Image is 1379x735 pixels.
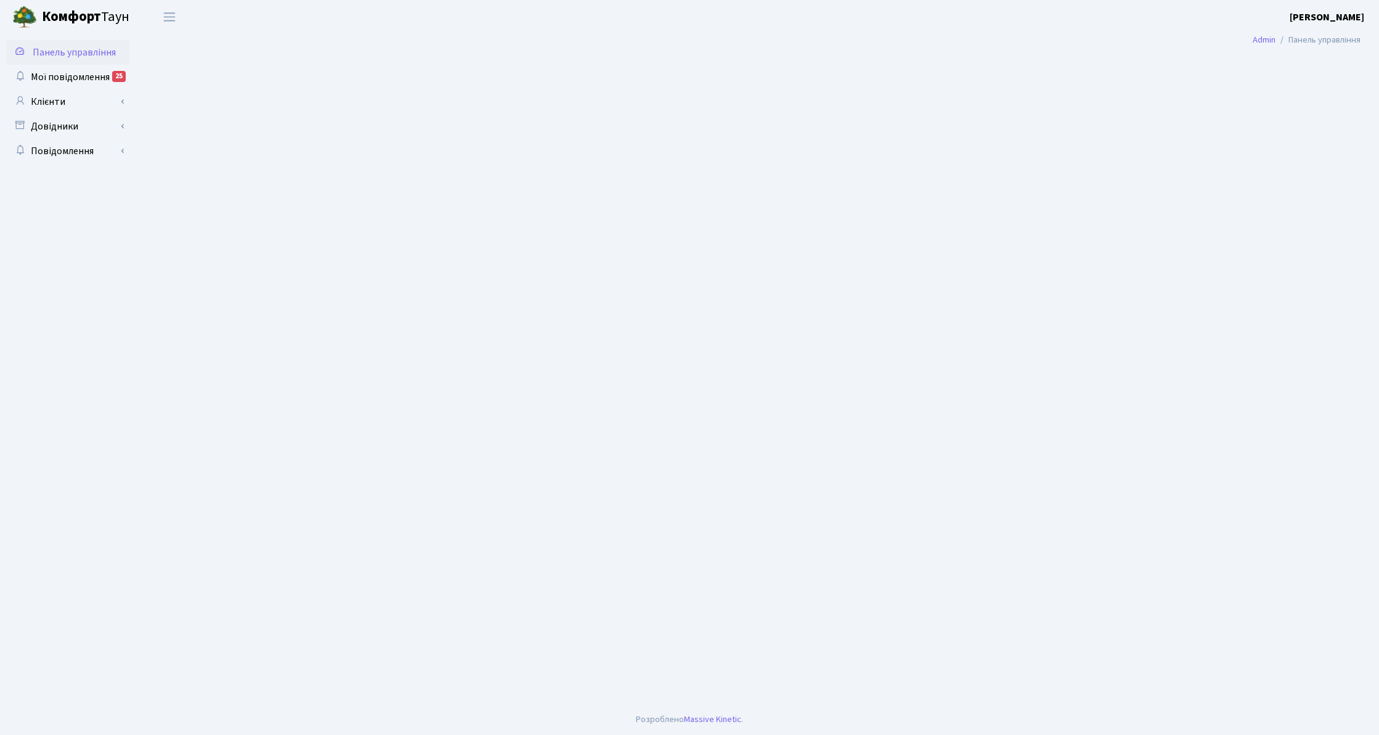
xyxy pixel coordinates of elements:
[112,71,126,82] div: 25
[42,7,129,28] span: Таун
[6,89,129,114] a: Клієнти
[6,114,129,139] a: Довідники
[684,713,741,726] a: Massive Kinetic
[33,46,116,59] span: Панель управління
[1290,10,1364,25] a: [PERSON_NAME]
[31,70,110,84] span: Мої повідомлення
[42,7,101,27] b: Комфорт
[1253,33,1275,46] a: Admin
[6,40,129,65] a: Панель управління
[12,5,37,30] img: logo.png
[6,65,129,89] a: Мої повідомлення25
[1290,10,1364,24] b: [PERSON_NAME]
[1234,27,1379,53] nav: breadcrumb
[6,139,129,163] a: Повідомлення
[154,7,185,27] button: Переключити навігацію
[636,713,743,726] div: Розроблено .
[1275,33,1361,47] li: Панель управління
